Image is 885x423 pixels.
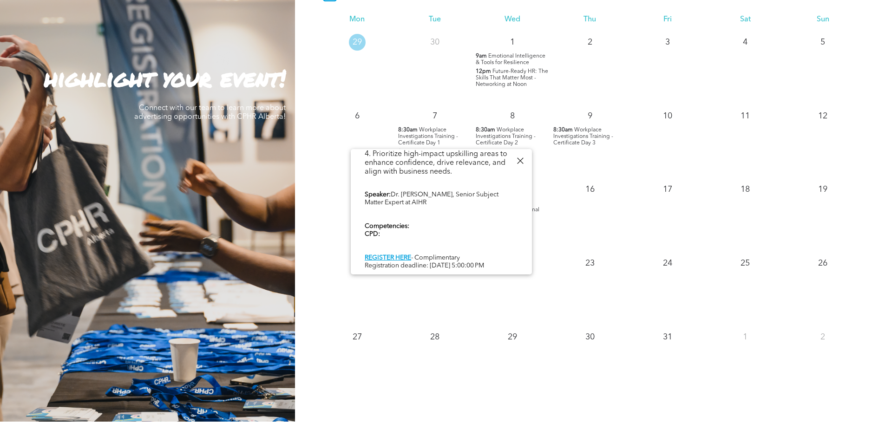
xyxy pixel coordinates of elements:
[318,15,396,24] div: Mon
[582,255,598,272] p: 23
[659,108,676,124] p: 10
[659,181,676,198] p: 17
[582,34,598,51] p: 2
[44,61,286,94] strong: highlight your event!
[365,254,411,261] a: REGISTER HERE
[349,329,366,345] p: 27
[398,127,458,146] span: Workplace Investigations Training - Certificate Day 1
[349,255,366,272] p: 20
[349,181,366,198] p: 13
[134,104,286,121] span: Connect with our team to learn more about advertising opportunities with CPHR Alberta!
[365,231,380,237] b: CPD:
[349,34,366,51] p: 29
[476,53,487,59] span: 9am
[707,15,784,24] div: Sat
[814,34,831,51] p: 5
[553,127,613,146] span: Workplace Investigations Training - Certificate Day 3
[659,255,676,272] p: 24
[553,127,573,133] span: 8:30am
[476,127,536,146] span: Workplace Investigations Training - Certificate Day 2
[814,329,831,345] p: 2
[476,69,548,87] span: Future-Ready HR: The Skills That Matter Most - Networking at Noon
[737,34,754,51] p: 4
[396,15,473,24] div: Tue
[398,127,418,133] span: 8:30am
[784,15,862,24] div: Sun
[814,181,831,198] p: 19
[504,34,521,51] p: 1
[737,329,754,345] p: 1
[365,191,391,198] b: Speaker:
[737,255,754,272] p: 25
[737,108,754,124] p: 11
[659,34,676,51] p: 3
[365,223,409,229] b: Competencies:
[814,255,831,272] p: 26
[504,108,521,124] p: 8
[476,127,495,133] span: 8:30am
[473,15,551,24] div: Wed
[737,181,754,198] p: 18
[582,329,598,345] p: 30
[551,15,629,24] div: Thu
[504,329,521,345] p: 29
[582,181,598,198] p: 16
[426,108,443,124] p: 7
[426,34,443,51] p: 30
[365,150,518,176] li: Prioritize high-impact upskilling areas to enhance confidence, drive relevance, and align with bu...
[426,329,443,345] p: 28
[476,53,545,65] span: Emotional Intelligence & Tools for Resilience
[814,108,831,124] p: 12
[629,15,707,24] div: Fri
[349,108,366,124] p: 6
[659,329,676,345] p: 31
[582,108,598,124] p: 9
[476,68,491,75] span: 12pm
